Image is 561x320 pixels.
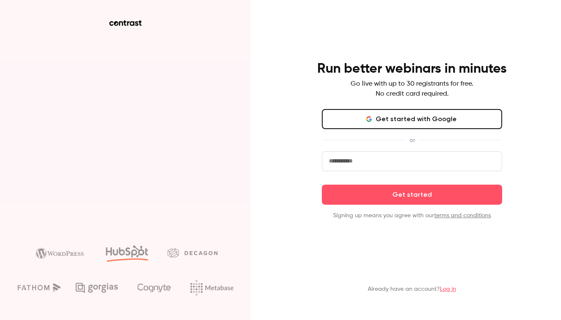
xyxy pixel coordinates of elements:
[317,61,507,77] h4: Run better webinars in minutes
[322,109,502,129] button: Get started with Google
[440,286,456,292] a: Log in
[322,211,502,220] p: Signing up means you agree with our
[351,79,473,99] p: Go live with up to 30 registrants for free. No credit card required.
[322,185,502,205] button: Get started
[434,213,491,218] a: terms and conditions
[368,285,456,293] p: Already have an account?
[405,136,419,145] span: or
[167,248,217,257] img: decagon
